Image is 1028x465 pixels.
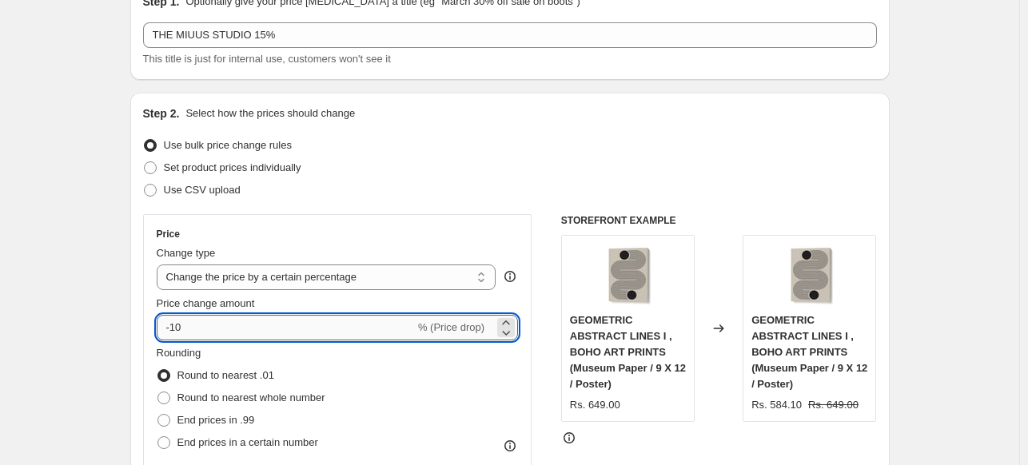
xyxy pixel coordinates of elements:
[596,244,659,308] img: gallerywrap-resized_212f066c-7c3d-4415-9b16-553eb73bee29_80x.jpg
[164,139,292,151] span: Use bulk price change rules
[177,436,318,448] span: End prices in a certain number
[157,315,415,340] input: -15
[751,314,867,390] span: GEOMETRIC ABSTRACT LINES I , BOHO ART PRINTS (Museum Paper / 9 X 12 / Poster)
[157,297,255,309] span: Price change amount
[164,161,301,173] span: Set product prices individually
[561,214,877,227] h6: STOREFRONT EXAMPLE
[157,228,180,240] h3: Price
[502,268,518,284] div: help
[570,314,686,390] span: GEOMETRIC ABSTRACT LINES I , BOHO ART PRINTS (Museum Paper / 9 X 12 / Poster)
[778,244,842,308] img: gallerywrap-resized_212f066c-7c3d-4415-9b16-553eb73bee29_80x.jpg
[143,105,180,121] h2: Step 2.
[808,397,859,413] strike: Rs. 649.00
[185,105,355,121] p: Select how the prices should change
[177,414,255,426] span: End prices in .99
[164,184,241,196] span: Use CSV upload
[157,247,216,259] span: Change type
[177,369,274,381] span: Round to nearest .01
[570,397,620,413] div: Rs. 649.00
[418,321,484,333] span: % (Price drop)
[143,53,391,65] span: This title is just for internal use, customers won't see it
[157,347,201,359] span: Rounding
[143,22,877,48] input: 30% off holiday sale
[751,397,802,413] div: Rs. 584.10
[177,391,325,403] span: Round to nearest whole number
